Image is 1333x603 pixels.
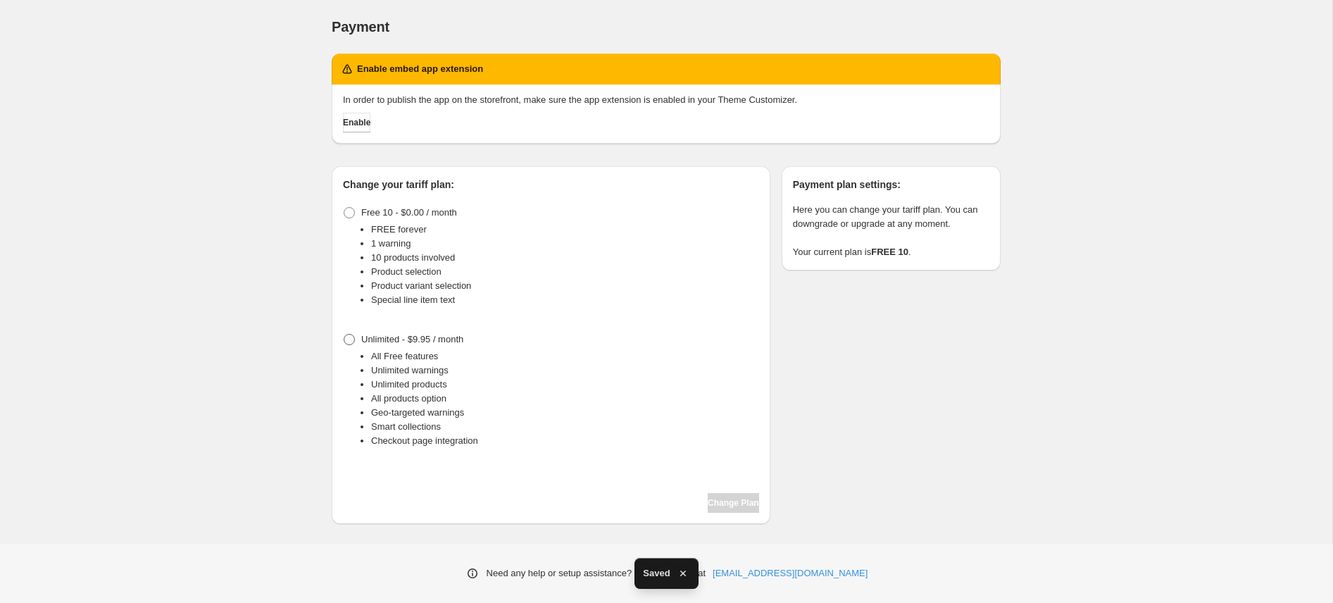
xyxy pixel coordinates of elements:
button: Enable [343,113,370,132]
li: 10 products involved [371,251,759,265]
span: Unlimited - $9.95 / month [361,334,463,344]
h2: Payment plan settings: [793,178,989,192]
li: 1 warning [371,237,759,251]
p: In order to publish the app on the storefront, make sure the app extension is enabled in your The... [343,93,989,107]
li: FREE forever [371,223,759,237]
li: Smart collections [371,420,759,434]
li: Unlimited warnings [371,363,759,378]
li: Unlimited products [371,378,759,392]
span: Saved [643,566,670,580]
p: Here you can change your tariff plan. You can downgrade or upgrade at any moment. [793,203,989,231]
li: Product selection [371,265,759,279]
li: Product variant selection [371,279,759,293]
li: Special line item text [371,293,759,307]
li: Checkout page integration [371,434,759,448]
strong: FREE 10 [871,247,908,257]
span: Payment [332,19,389,35]
h2: Enable embed app extension [357,62,483,76]
h2: Change your tariff plan: [343,178,759,192]
li: All products option [371,392,759,406]
li: All Free features [371,349,759,363]
p: Your current plan is . [793,245,989,259]
span: Free 10 - $0.00 / month [361,207,457,218]
li: Geo-targeted warnings [371,406,759,420]
span: Enable [343,117,370,128]
a: [EMAIL_ADDRESS][DOMAIN_NAME] [713,566,868,580]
